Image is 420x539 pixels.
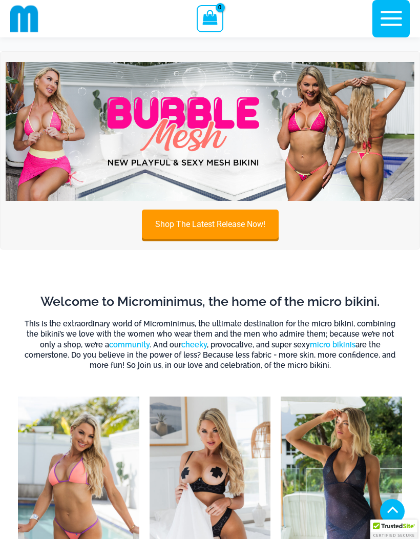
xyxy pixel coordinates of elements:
h6: This is the extraordinary world of Microminimus, the ultimate destination for the micro bikini, c... [18,319,402,371]
a: View Shopping Cart, empty [197,5,223,32]
a: cheeky [181,340,207,349]
a: community [109,340,150,349]
div: TrustedSite Certified [370,520,417,539]
a: micro bikinis [310,340,355,349]
a: Shop The Latest Release Now! [142,210,279,239]
img: cropped mm emblem [10,5,38,33]
img: Bubble Mesh Highlight Pink [6,62,414,201]
h2: Welcome to Microminimus, the home of the micro bikini. [18,293,402,310]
